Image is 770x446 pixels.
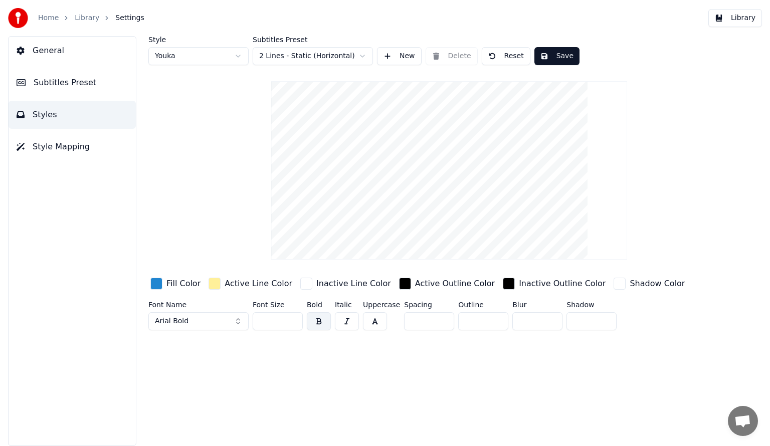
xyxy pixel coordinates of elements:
[75,13,99,23] a: Library
[9,133,136,161] button: Style Mapping
[148,301,249,308] label: Font Name
[253,36,373,43] label: Subtitles Preset
[8,8,28,28] img: youka
[307,301,331,308] label: Bold
[612,276,687,292] button: Shadow Color
[404,301,454,308] label: Spacing
[166,278,201,290] div: Fill Color
[33,109,57,121] span: Styles
[155,316,188,326] span: Arial Bold
[33,141,90,153] span: Style Mapping
[458,301,508,308] label: Outline
[38,13,59,23] a: Home
[207,276,294,292] button: Active Line Color
[519,278,606,290] div: Inactive Outline Color
[253,301,303,308] label: Font Size
[482,47,530,65] button: Reset
[534,47,580,65] button: Save
[33,45,64,57] span: General
[363,301,400,308] label: Uppercase
[225,278,292,290] div: Active Line Color
[501,276,608,292] button: Inactive Outline Color
[335,301,359,308] label: Italic
[34,77,96,89] span: Subtitles Preset
[512,301,562,308] label: Blur
[708,9,762,27] button: Library
[298,276,393,292] button: Inactive Line Color
[148,36,249,43] label: Style
[115,13,144,23] span: Settings
[377,47,422,65] button: New
[566,301,617,308] label: Shadow
[630,278,685,290] div: Shadow Color
[9,101,136,129] button: Styles
[9,37,136,65] button: General
[9,69,136,97] button: Subtitles Preset
[38,13,144,23] nav: breadcrumb
[397,276,497,292] button: Active Outline Color
[148,276,203,292] button: Fill Color
[415,278,495,290] div: Active Outline Color
[316,278,391,290] div: Inactive Line Color
[728,406,758,436] div: Open chat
